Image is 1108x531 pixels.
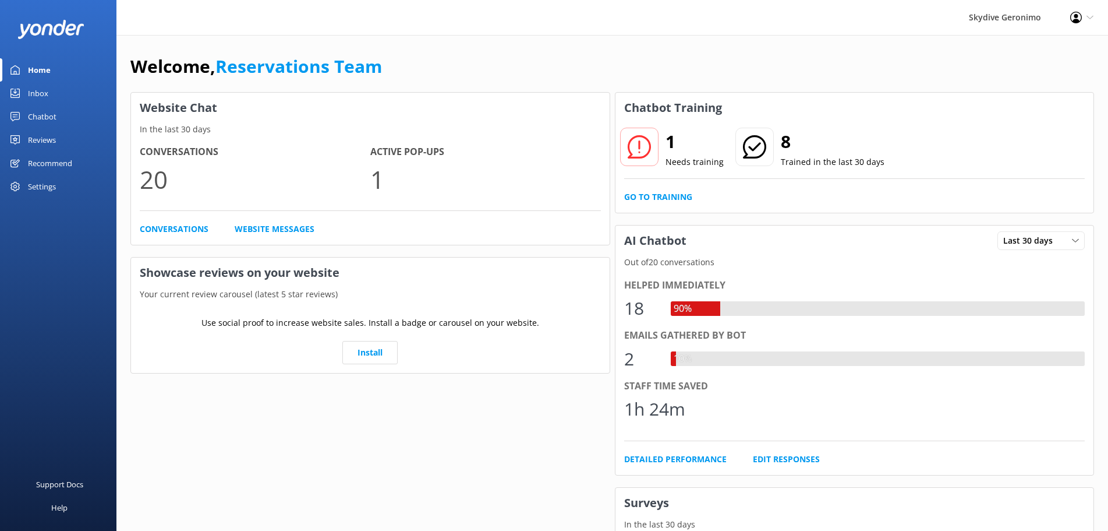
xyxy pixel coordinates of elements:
[131,93,610,123] h3: Website Chat
[28,128,56,152] div: Reviews
[615,93,731,123] h3: Chatbot Training
[51,496,68,519] div: Help
[615,226,695,256] h3: AI Chatbot
[624,328,1085,343] div: Emails gathered by bot
[36,473,83,496] div: Support Docs
[671,351,695,367] div: 10%
[201,317,539,329] p: Use social proof to increase website sales. Install a badge or carousel on your website.
[615,256,1094,269] p: Out of 20 conversations
[753,453,820,466] a: Edit Responses
[130,52,382,80] h1: Welcome,
[28,58,51,82] div: Home
[215,54,382,78] a: Reservations Team
[17,20,84,39] img: yonder-white-logo.png
[140,160,370,199] p: 20
[28,152,72,175] div: Recommend
[28,175,56,198] div: Settings
[615,488,1094,518] h3: Surveys
[665,128,724,156] h2: 1
[235,223,314,235] a: Website Messages
[624,294,659,322] div: 18
[624,395,685,423] div: 1h 24m
[1003,234,1060,247] span: Last 30 days
[131,288,610,301] p: Your current review carousel (latest 5 star reviews)
[370,160,601,199] p: 1
[615,518,1094,531] p: In the last 30 days
[131,258,610,288] h3: Showcase reviews on your website
[665,156,724,168] p: Needs training
[624,278,1085,293] div: Helped immediately
[781,156,884,168] p: Trained in the last 30 days
[140,145,370,160] h4: Conversations
[28,82,48,105] div: Inbox
[140,223,208,235] a: Conversations
[28,105,56,128] div: Chatbot
[370,145,601,160] h4: Active Pop-ups
[342,341,398,364] a: Install
[671,301,695,317] div: 90%
[624,345,659,373] div: 2
[781,128,884,156] h2: 8
[624,379,1085,394] div: Staff time saved
[131,123,610,136] p: In the last 30 days
[624,453,727,466] a: Detailed Performance
[624,191,692,203] a: Go to Training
